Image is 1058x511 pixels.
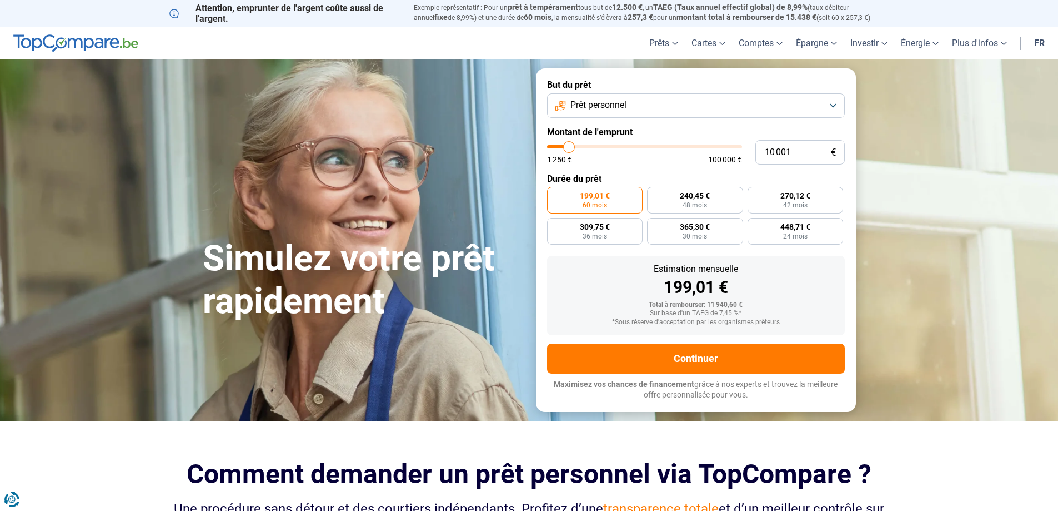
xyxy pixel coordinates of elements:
[945,27,1014,59] a: Plus d'infos
[169,459,889,489] h2: Comment demander un prêt personnel via TopCompare ?
[680,223,710,231] span: 365,30 €
[680,192,710,200] span: 240,45 €
[203,237,523,323] h1: Simulez votre prêt rapidement
[556,301,836,309] div: Total à rembourser: 11 940,60 €
[169,3,400,24] p: Attention, emprunter de l'argent coûte aussi de l'argent.
[780,192,810,200] span: 270,12 €
[556,310,836,317] div: Sur base d'un TAEG de 7,45 %*
[583,233,607,240] span: 36 mois
[683,233,707,240] span: 30 mois
[583,202,607,209] span: 60 mois
[556,279,836,296] div: 199,01 €
[1027,27,1051,59] a: fr
[685,27,732,59] a: Cartes
[13,34,138,52] img: TopCompare
[783,202,808,209] span: 42 mois
[547,93,845,118] button: Prêt personnel
[653,3,808,12] span: TAEG (Taux annuel effectif global) de 8,99%
[554,380,694,389] span: Maximisez vos chances de financement
[612,3,643,12] span: 12.500 €
[570,99,626,111] span: Prêt personnel
[434,13,448,22] span: fixe
[780,223,810,231] span: 448,71 €
[508,3,578,12] span: prêt à tempérament
[628,13,653,22] span: 257,3 €
[783,233,808,240] span: 24 mois
[844,27,894,59] a: Investir
[789,27,844,59] a: Épargne
[524,13,551,22] span: 60 mois
[831,148,836,157] span: €
[556,319,836,326] div: *Sous réserve d'acceptation par les organismes prêteurs
[643,27,685,59] a: Prêts
[547,173,845,184] label: Durée du prêt
[547,344,845,374] button: Continuer
[547,80,845,90] label: But du prêt
[708,156,742,163] span: 100 000 €
[547,379,845,401] p: grâce à nos experts et trouvez la meilleure offre personnalisée pour vous.
[580,192,610,200] span: 199,01 €
[676,13,816,22] span: montant total à rembourser de 15.438 €
[683,202,707,209] span: 48 mois
[732,27,789,59] a: Comptes
[580,223,610,231] span: 309,75 €
[556,265,836,274] div: Estimation mensuelle
[894,27,945,59] a: Énergie
[547,156,572,163] span: 1 250 €
[414,3,889,23] p: Exemple représentatif : Pour un tous but de , un (taux débiteur annuel de 8,99%) et une durée de ...
[547,127,845,137] label: Montant de l'emprunt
